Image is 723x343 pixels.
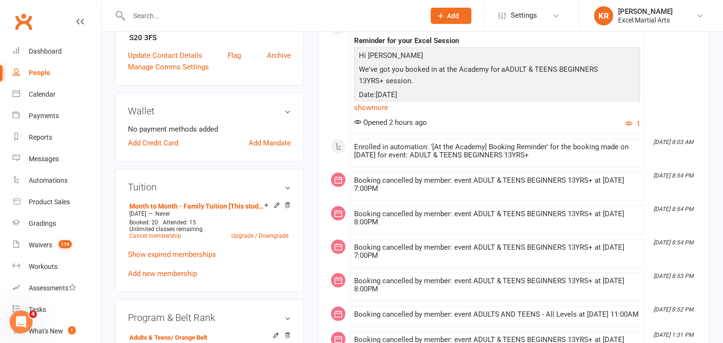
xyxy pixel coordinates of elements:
a: Add Mandate [249,137,291,149]
a: show more [354,101,640,114]
div: Reminder for your Excel Session [354,37,640,45]
li: No payment methods added [128,123,291,135]
a: Archive [267,50,291,61]
a: Calendar [12,84,101,105]
span: / Orange Belt [171,334,207,341]
span: Attended: 15 [163,219,196,226]
a: What's New1 [12,321,101,342]
div: [PERSON_NAME] [618,7,673,16]
div: Booking cancelled by member: event ADULT & TEENS BEGINNERS 13YRS+ at [DATE] 8:00PM [354,210,640,226]
h3: Program & Belt Rank [128,312,291,323]
a: People [12,62,101,84]
i: [DATE] 8:53 PM [654,273,693,279]
a: Cancel membership [129,232,181,239]
span: 4 [29,310,37,318]
div: Booking cancelled by member: event ADULTS AND TEENS - All Levels at [DATE] 11:00AM [354,310,640,319]
div: Messages [29,155,59,163]
a: Clubworx [11,10,35,33]
h3: Wallet [128,106,291,116]
a: Add new membership [128,269,197,278]
h3: Tuition [128,182,291,192]
a: Show expired memberships [128,250,216,259]
div: KR [594,6,613,25]
button: 1 [625,118,640,130]
div: Product Sales [29,198,70,206]
a: Flag [228,50,241,61]
div: Enrolled in automation: '[At the Academy] Booking Reminder' for the booking made on [DATE] for ev... [354,143,640,159]
span: 119 [58,240,72,248]
div: Automations [29,177,68,184]
span: 1 [68,326,76,334]
div: Tasks [29,306,46,313]
input: Search... [126,9,418,22]
span: Date: [359,90,376,99]
i: [DATE] 8:03 AM [654,139,693,145]
div: Excel Martial Arts [618,16,673,24]
div: People [29,69,50,77]
a: Assessments [12,277,101,299]
div: Booking cancelled by member: event ADULT & TEENS BEGINNERS 13YRS+ at [DATE] 7:00PM [354,177,640,193]
span: Unlimited classes remaining [129,226,203,232]
p: ADULT & TEENS BEGINNERS 13YRS+ [356,64,638,89]
p: Hi [PERSON_NAME] [356,50,638,64]
span: [DATE] [129,210,146,217]
span: session. [386,77,413,85]
p: [DATE] [356,89,638,103]
div: What's New [29,327,63,335]
strong: S20 3FS [129,33,291,42]
a: Gradings [12,213,101,234]
span: We've got you booked in at the Academy for a [359,65,505,74]
a: Payments [12,105,101,127]
i: [DATE] 8:54 PM [654,239,693,246]
a: Add Credit Card [128,137,178,149]
a: Waivers 119 [12,234,101,256]
div: Calendar [29,90,56,98]
span: Settings [511,5,537,26]
iframe: Intercom live chat [10,310,33,333]
a: Update Contact Details [128,50,202,61]
span: Never [155,210,170,217]
a: Reports [12,127,101,148]
i: [DATE] 8:54 PM [654,172,693,179]
a: Upgrade / Downgrade [231,232,288,239]
a: Tasks [12,299,101,321]
div: Workouts [29,263,57,270]
div: Gradings [29,220,56,227]
button: Add [431,8,471,24]
i: [DATE] 8:54 PM [654,206,693,212]
a: Dashboard [12,41,101,62]
a: Product Sales [12,191,101,213]
span: Add [448,12,459,20]
a: Automations [12,170,101,191]
div: Payments [29,112,59,120]
a: Month to Month - Family Tuition [This student is Unlimited] [129,202,264,210]
div: Assessments [29,284,76,292]
i: [DATE] 1:31 PM [654,332,693,338]
a: Messages [12,148,101,170]
span: Booked: 20 [129,219,158,226]
a: Workouts [12,256,101,277]
a: Adults & Teens [129,334,207,341]
div: Booking cancelled by member: event ADULT & TEENS BEGINNERS 13YRS+ at [DATE] 7:00PM [354,243,640,260]
div: — [127,210,291,218]
a: Manage Comms Settings [128,61,209,73]
span: Opened 2 hours ago [354,118,427,127]
div: Booking cancelled by member: event ADULT & TEENS BEGINNERS 13YRS+ at [DATE] 8:00PM [354,277,640,293]
i: [DATE] 8:52 PM [654,306,693,313]
div: Reports [29,133,52,141]
div: Waivers [29,241,52,249]
div: Dashboard [29,47,62,55]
